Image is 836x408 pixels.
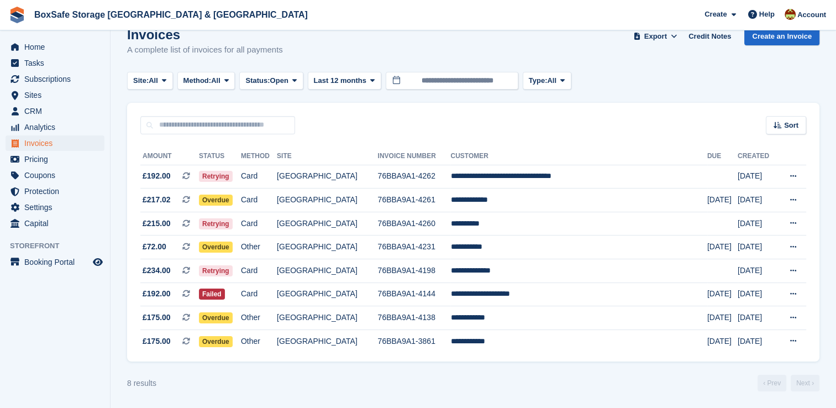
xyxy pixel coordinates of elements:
a: menu [6,71,104,87]
td: [DATE] [738,283,777,306]
span: Help [759,9,775,20]
span: £72.00 [143,241,166,253]
td: 76BBA9A1-4198 [378,259,451,283]
td: [GEOGRAPHIC_DATA] [277,165,377,189]
span: Settings [24,200,91,215]
th: Created [738,148,777,165]
a: menu [6,87,104,103]
span: Sort [784,120,798,131]
td: Card [241,165,277,189]
a: Credit Notes [684,27,735,45]
span: Pricing [24,151,91,167]
a: Previous [758,375,786,391]
td: [GEOGRAPHIC_DATA] [277,236,377,259]
span: Last 12 months [314,75,366,86]
span: Account [797,9,826,20]
button: Status: Open [239,72,303,90]
td: 76BBA9A1-4231 [378,236,451,259]
span: Site: [133,75,149,86]
button: Method: All [177,72,235,90]
th: Customer [450,148,707,165]
a: menu [6,55,104,71]
span: Retrying [199,218,233,229]
a: Next [791,375,819,391]
td: [DATE] [738,306,777,330]
td: Other [241,329,277,353]
span: £175.00 [143,336,171,347]
span: £175.00 [143,312,171,323]
span: Tasks [24,55,91,71]
a: menu [6,168,104,183]
td: [DATE] [738,165,777,189]
span: CRM [24,103,91,119]
span: Overdue [199,242,233,253]
td: [GEOGRAPHIC_DATA] [277,306,377,330]
td: 76BBA9A1-4138 [378,306,451,330]
a: menu [6,200,104,215]
span: Booking Portal [24,254,91,270]
p: A complete list of invoices for all payments [127,44,283,56]
th: Invoice Number [378,148,451,165]
span: Create [704,9,727,20]
span: Failed [199,289,225,300]
span: Overdue [199,195,233,206]
a: menu [6,184,104,199]
span: Open [270,75,288,86]
td: 76BBA9A1-4262 [378,165,451,189]
th: Site [277,148,377,165]
span: Capital [24,216,91,231]
a: Preview store [91,255,104,269]
span: Export [644,31,667,42]
td: [DATE] [707,306,738,330]
th: Status [199,148,241,165]
span: All [211,75,220,86]
button: Export [631,27,680,45]
nav: Page [755,375,822,391]
span: Overdue [199,336,233,347]
td: Other [241,236,277,259]
span: Storefront [10,240,110,252]
a: menu [6,254,104,270]
td: 76BBA9A1-4144 [378,283,451,306]
h1: Invoices [127,27,283,42]
span: Home [24,39,91,55]
a: menu [6,216,104,231]
td: [DATE] [738,189,777,212]
a: menu [6,39,104,55]
button: Site: All [127,72,173,90]
span: Status: [245,75,270,86]
th: Due [707,148,738,165]
td: Card [241,212,277,236]
td: Other [241,306,277,330]
td: Card [241,283,277,306]
button: Type: All [523,72,571,90]
a: BoxSafe Storage [GEOGRAPHIC_DATA] & [GEOGRAPHIC_DATA] [30,6,312,24]
td: 76BBA9A1-4261 [378,189,451,212]
td: [GEOGRAPHIC_DATA] [277,259,377,283]
span: Method: [183,75,212,86]
td: [DATE] [738,259,777,283]
td: [GEOGRAPHIC_DATA] [277,283,377,306]
td: [DATE] [707,283,738,306]
span: £215.00 [143,218,171,229]
td: 76BBA9A1-4260 [378,212,451,236]
td: [DATE] [738,212,777,236]
span: Subscriptions [24,71,91,87]
button: Last 12 months [308,72,381,90]
a: menu [6,119,104,135]
span: Retrying [199,171,233,182]
span: Coupons [24,168,91,183]
span: Sites [24,87,91,103]
td: [DATE] [707,189,738,212]
td: [GEOGRAPHIC_DATA] [277,329,377,353]
span: Retrying [199,265,233,276]
span: £192.00 [143,170,171,182]
span: All [149,75,158,86]
img: stora-icon-8386f47178a22dfd0bd8f6a31ec36ba5ce8667c1dd55bd0f319d3a0aa187defe.svg [9,7,25,23]
span: £192.00 [143,288,171,300]
span: Invoices [24,135,91,151]
span: Analytics [24,119,91,135]
a: menu [6,103,104,119]
th: Method [241,148,277,165]
span: £217.02 [143,194,171,206]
